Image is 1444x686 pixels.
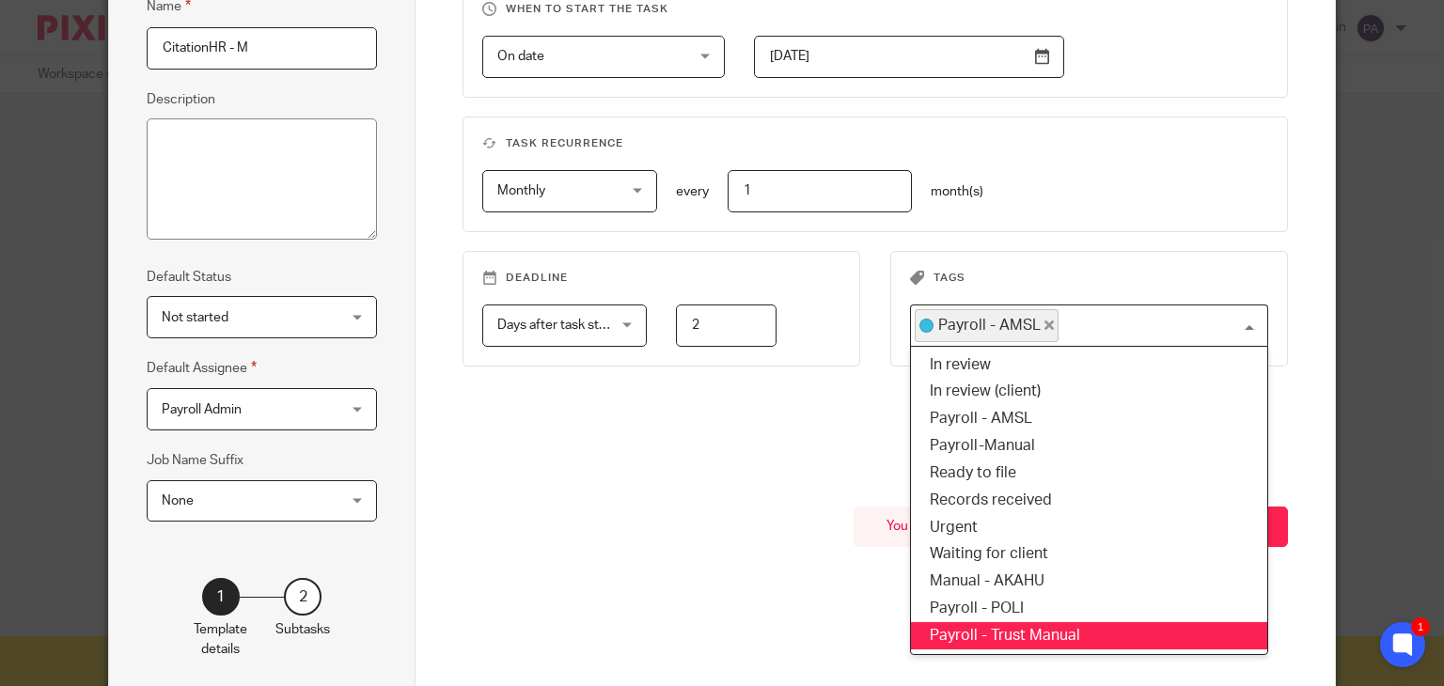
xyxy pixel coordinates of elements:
[854,507,1078,547] div: You have unsaved changes
[497,50,544,63] span: On date
[1411,617,1430,636] div: 1
[162,403,242,416] span: Payroll Admin
[911,351,1267,379] li: In review
[910,271,1268,286] h3: Tags
[938,315,1041,335] span: Payroll - AMSL
[497,319,621,332] span: Days after task starts
[482,136,1268,151] h3: Task recurrence
[676,182,709,201] p: every
[911,622,1267,649] li: Payroll - Trust Manual
[202,578,240,616] div: 1
[1060,309,1257,342] input: Search for option
[275,620,330,639] p: Subtasks
[911,432,1267,460] li: Payroll-Manual
[162,494,194,507] span: None
[911,540,1267,568] li: Waiting for client
[911,460,1267,487] li: Ready to file
[911,405,1267,432] li: Payroll - AMSL
[147,90,215,109] label: Description
[911,595,1267,622] li: Payroll - POLI
[1044,320,1054,330] button: Deselect Payroll - AMSL
[284,578,322,616] div: 2
[911,487,1267,514] li: Records received
[162,311,228,324] span: Not started
[931,185,983,198] span: month(s)
[147,268,231,287] label: Default Status
[482,2,1268,17] h3: When to start the task
[497,184,545,197] span: Monthly
[911,568,1267,595] li: Manual - AKAHU
[911,514,1267,541] li: Urgent
[147,451,243,470] label: Job Name Suffix
[194,620,247,659] p: Template details
[482,271,840,286] h3: Deadline
[910,304,1268,347] div: Search for option
[911,378,1267,405] li: In review (client)
[147,357,257,379] label: Default Assignee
